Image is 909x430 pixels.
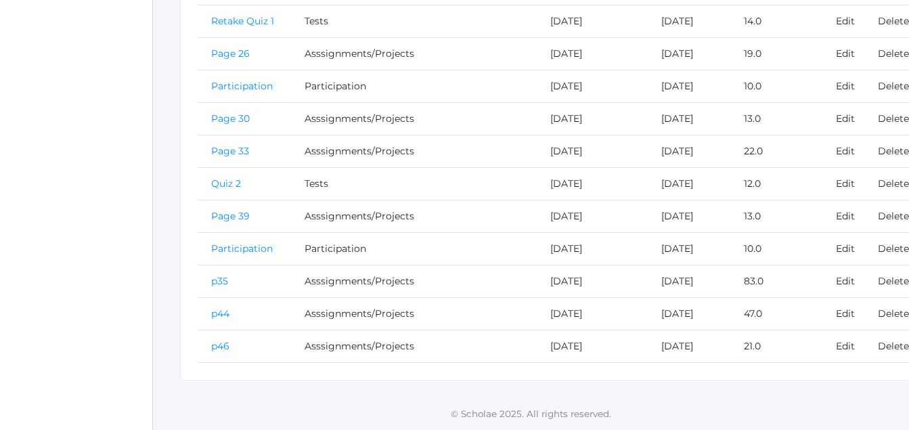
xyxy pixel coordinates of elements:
[291,200,439,233] td: Asssignments/Projects
[648,298,730,330] td: [DATE]
[730,70,822,103] td: 10.0
[537,200,648,233] td: [DATE]
[537,298,648,330] td: [DATE]
[836,145,855,157] a: Edit
[211,112,250,125] a: Page 30
[836,80,855,92] a: Edit
[648,330,730,363] td: [DATE]
[537,330,648,363] td: [DATE]
[878,307,909,320] a: Delete
[291,38,439,70] td: Asssignments/Projects
[291,135,439,168] td: Asssignments/Projects
[878,145,909,157] a: Delete
[836,242,855,255] a: Edit
[291,5,439,38] td: Tests
[648,5,730,38] td: [DATE]
[836,177,855,190] a: Edit
[211,340,229,352] a: p46
[730,233,822,265] td: 10.0
[878,112,909,125] a: Delete
[537,38,648,70] td: [DATE]
[836,15,855,27] a: Edit
[537,70,648,103] td: [DATE]
[291,103,439,135] td: Asssignments/Projects
[730,135,822,168] td: 22.0
[730,38,822,70] td: 19.0
[878,177,909,190] a: Delete
[537,5,648,38] td: [DATE]
[836,112,855,125] a: Edit
[537,233,648,265] td: [DATE]
[878,275,909,287] a: Delete
[730,103,822,135] td: 13.0
[211,15,274,27] a: Retake Quiz 1
[836,47,855,60] a: Edit
[648,265,730,298] td: [DATE]
[211,47,250,60] a: Page 26
[878,242,909,255] a: Delete
[836,210,855,222] a: Edit
[211,275,228,287] a: p35
[878,340,909,352] a: Delete
[836,340,855,352] a: Edit
[836,307,855,320] a: Edit
[537,103,648,135] td: [DATE]
[291,330,439,363] td: Asssignments/Projects
[730,5,822,38] td: 14.0
[878,47,909,60] a: Delete
[211,80,273,92] a: Participation
[153,407,909,421] p: © Scholae 2025. All rights reserved.
[537,135,648,168] td: [DATE]
[878,210,909,222] a: Delete
[211,242,273,255] a: Participation
[211,210,250,222] a: Page 39
[211,145,249,157] a: Page 33
[537,168,648,200] td: [DATE]
[878,80,909,92] a: Delete
[648,103,730,135] td: [DATE]
[836,275,855,287] a: Edit
[878,15,909,27] a: Delete
[730,200,822,233] td: 13.0
[291,70,439,103] td: Participation
[291,265,439,298] td: Asssignments/Projects
[648,70,730,103] td: [DATE]
[730,168,822,200] td: 12.0
[291,298,439,330] td: Asssignments/Projects
[537,265,648,298] td: [DATE]
[730,298,822,330] td: 47.0
[648,168,730,200] td: [DATE]
[648,233,730,265] td: [DATE]
[648,38,730,70] td: [DATE]
[648,200,730,233] td: [DATE]
[648,135,730,168] td: [DATE]
[291,168,439,200] td: Tests
[730,330,822,363] td: 21.0
[291,233,439,265] td: Participation
[211,307,229,320] a: p44
[211,177,241,190] a: Quiz 2
[730,265,822,298] td: 83.0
